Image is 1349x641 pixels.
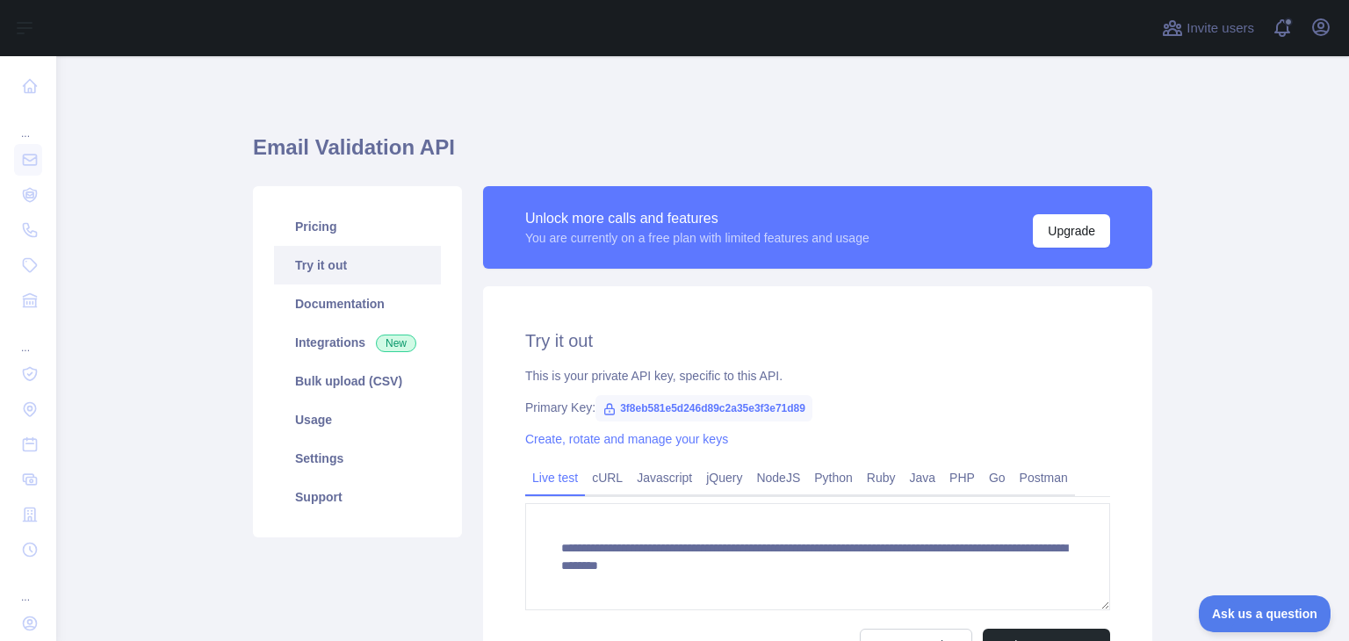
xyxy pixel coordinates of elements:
[525,208,869,229] div: Unlock more calls and features
[860,464,903,492] a: Ruby
[525,464,585,492] a: Live test
[1187,18,1254,39] span: Invite users
[525,328,1110,353] h2: Try it out
[942,464,982,492] a: PHP
[1033,214,1110,248] button: Upgrade
[274,284,441,323] a: Documentation
[585,464,630,492] a: cURL
[274,246,441,284] a: Try it out
[525,432,728,446] a: Create, rotate and manage your keys
[982,464,1013,492] a: Go
[595,395,812,421] span: 3f8eb581e5d246d89c2a35e3f3e71d89
[274,439,441,478] a: Settings
[274,400,441,439] a: Usage
[14,105,42,140] div: ...
[1013,464,1075,492] a: Postman
[525,399,1110,416] div: Primary Key:
[14,320,42,355] div: ...
[274,207,441,246] a: Pricing
[1199,595,1331,632] iframe: Toggle Customer Support
[253,133,1152,176] h1: Email Validation API
[274,362,441,400] a: Bulk upload (CSV)
[807,464,860,492] a: Python
[749,464,807,492] a: NodeJS
[525,229,869,247] div: You are currently on a free plan with limited features and usage
[525,367,1110,385] div: This is your private API key, specific to this API.
[903,464,943,492] a: Java
[1158,14,1258,42] button: Invite users
[630,464,699,492] a: Javascript
[376,335,416,352] span: New
[274,478,441,516] a: Support
[699,464,749,492] a: jQuery
[274,323,441,362] a: Integrations New
[14,569,42,604] div: ...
